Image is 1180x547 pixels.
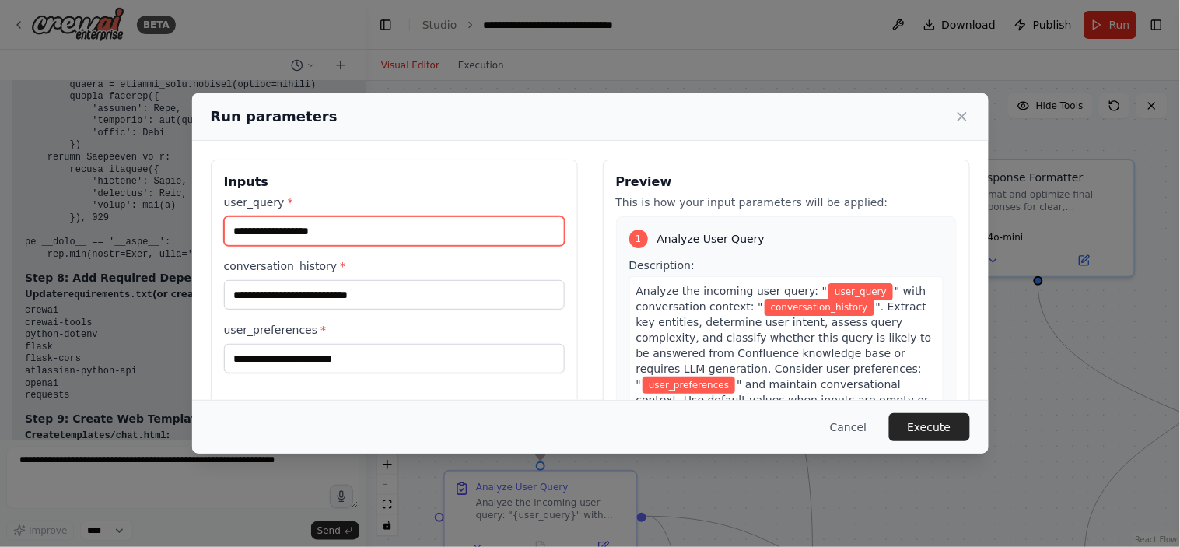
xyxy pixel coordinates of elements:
span: Description: [629,259,695,272]
span: Variable: user_preferences [643,377,735,394]
label: user_preferences [224,322,565,338]
h3: Inputs [224,173,565,191]
button: Execute [889,413,970,441]
span: Analyze the incoming user query: " [636,285,828,297]
label: conversation_history [224,258,565,274]
button: Cancel [818,413,879,441]
span: " and maintain conversational context. Use default values when inputs are empty or "no". [636,378,930,422]
p: This is how your input parameters will be applied: [616,195,957,210]
h2: Run parameters [211,106,338,128]
span: ". Extract key entities, determine user intent, assess query complexity, and classify whether thi... [636,300,932,391]
h3: Preview [616,173,957,191]
label: user_query [224,195,565,210]
div: 1 [629,230,648,248]
span: " with conversation context: " [636,285,926,313]
span: Variable: user_query [828,283,893,300]
span: Analyze User Query [657,231,765,247]
span: Variable: conversation_history [765,299,874,316]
